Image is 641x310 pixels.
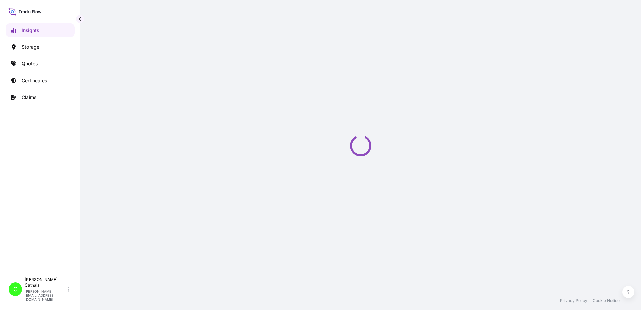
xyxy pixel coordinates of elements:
p: [PERSON_NAME][EMAIL_ADDRESS][DOMAIN_NAME] [25,289,66,301]
p: Insights [22,27,39,34]
a: Privacy Policy [560,298,587,303]
a: Quotes [6,57,75,70]
p: Certificates [22,77,47,84]
a: Claims [6,91,75,104]
a: Storage [6,40,75,54]
a: Insights [6,23,75,37]
p: Quotes [22,60,38,67]
a: Certificates [6,74,75,87]
p: Claims [22,94,36,101]
p: Storage [22,44,39,50]
span: C [13,286,18,293]
p: [PERSON_NAME] Cathala [25,277,66,288]
a: Cookie Notice [593,298,620,303]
